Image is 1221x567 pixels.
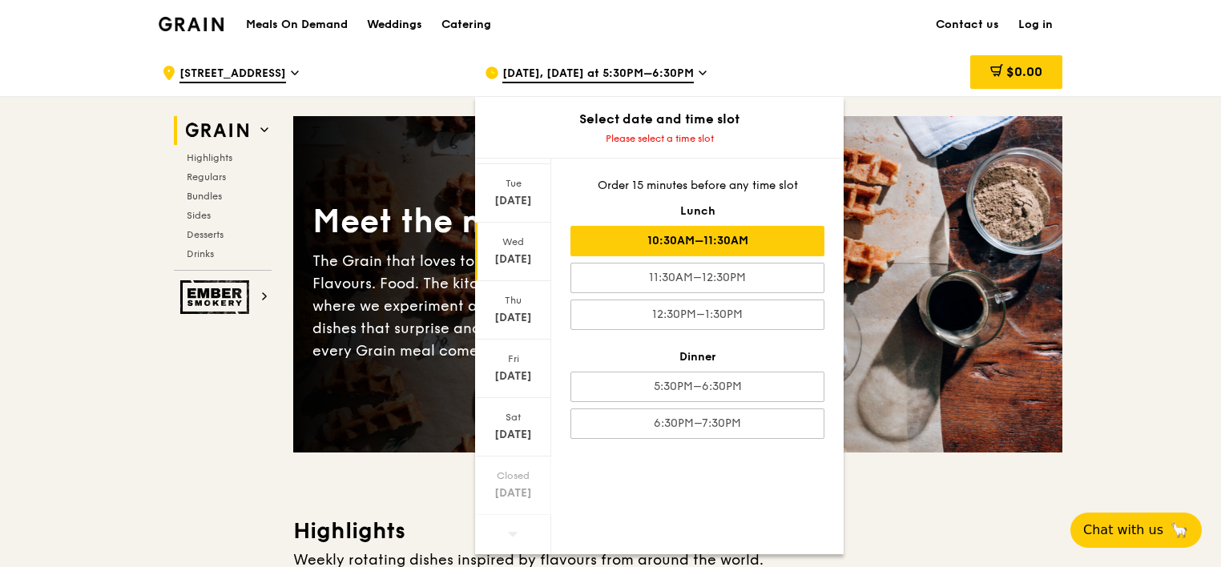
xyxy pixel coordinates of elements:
span: Desserts [187,229,224,240]
div: Dinner [570,349,824,365]
a: Contact us [926,1,1009,49]
img: Grain web logo [180,116,254,145]
div: [DATE] [478,251,549,267]
div: 5:30PM–6:30PM [570,372,824,402]
div: 12:30PM–1:30PM [570,300,824,330]
div: Fri [478,352,549,365]
span: [DATE], [DATE] at 5:30PM–6:30PM [502,66,694,83]
div: 11:30AM–12:30PM [570,263,824,293]
span: Highlights [187,152,232,163]
h1: Meals On Demand [246,17,348,33]
div: Thu [478,294,549,307]
div: Meet the new Grain [312,200,678,243]
img: Ember Smokery web logo [180,280,254,314]
div: Lunch [570,203,824,219]
a: Weddings [357,1,432,49]
img: Grain [159,17,224,31]
div: [DATE] [478,427,549,443]
div: 6:30PM–7:30PM [570,408,824,439]
div: Wed [478,235,549,248]
a: Catering [432,1,501,49]
span: Regulars [187,171,226,183]
div: [DATE] [478,310,549,326]
span: Drinks [187,248,214,259]
div: Weddings [367,1,422,49]
h3: Highlights [293,517,1062,545]
span: Chat with us [1083,521,1163,540]
div: Tue [478,177,549,190]
div: [DATE] [478,193,549,209]
button: Chat with us🦙 [1070,513,1202,548]
span: Sides [187,210,211,221]
div: The Grain that loves to play. With ingredients. Flavours. Food. The kitchen is our happy place, w... [312,250,678,362]
div: Select date and time slot [475,110,844,129]
div: [DATE] [478,485,549,501]
div: Closed [478,469,549,482]
div: 10:30AM–11:30AM [570,226,824,256]
div: Order 15 minutes before any time slot [570,178,824,194]
span: Bundles [187,191,222,202]
span: $0.00 [1006,64,1042,79]
div: Sat [478,411,549,424]
div: [DATE] [478,368,549,384]
div: Please select a time slot [475,132,844,145]
span: [STREET_ADDRESS] [179,66,286,83]
div: Catering [441,1,491,49]
span: 🦙 [1170,521,1189,540]
a: Log in [1009,1,1062,49]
